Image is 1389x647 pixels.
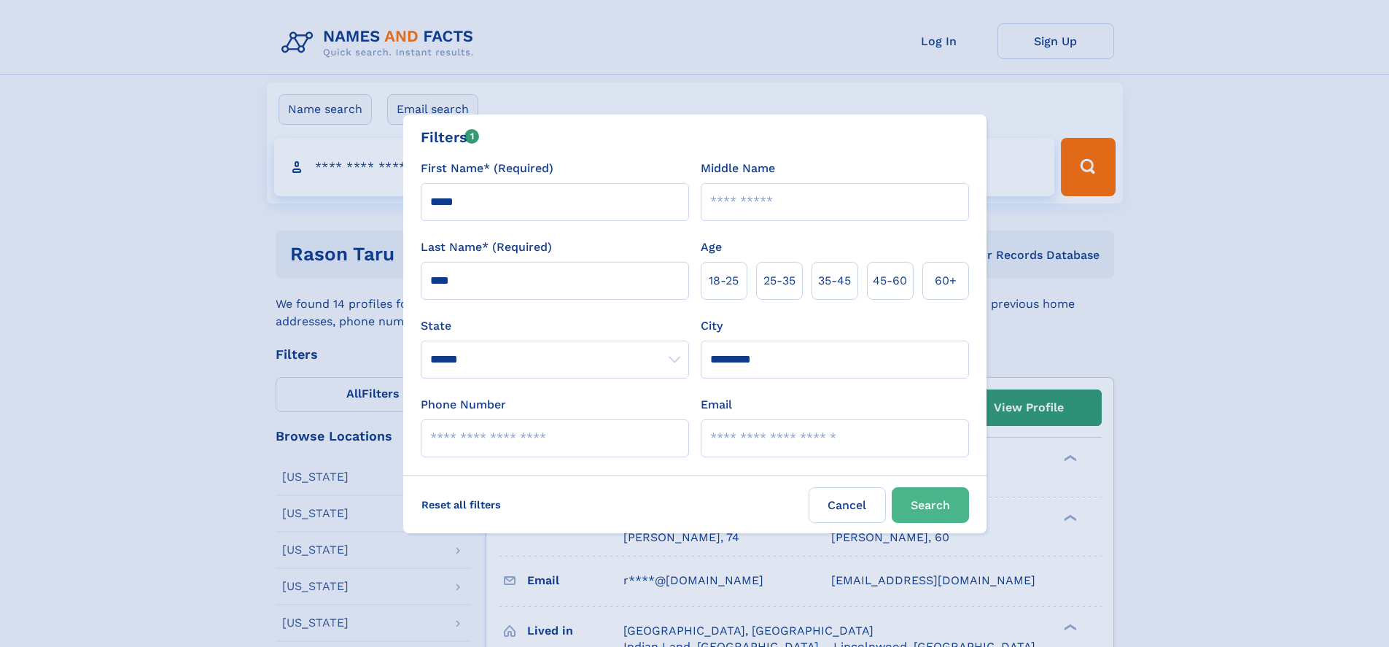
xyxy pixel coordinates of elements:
label: Last Name* (Required) [421,239,552,256]
label: Middle Name [701,160,775,177]
button: Search [892,487,969,523]
span: 35‑45 [818,272,851,290]
label: City [701,317,723,335]
span: 45‑60 [873,272,907,290]
span: 25‑35 [763,272,795,290]
span: 60+ [935,272,957,290]
label: Age [701,239,722,256]
span: 18‑25 [709,272,739,290]
label: Cancel [809,487,886,523]
label: Email [701,396,732,414]
label: Reset all filters [412,487,510,522]
label: First Name* (Required) [421,160,553,177]
label: Phone Number [421,396,506,414]
div: Filters [421,126,480,148]
label: State [421,317,689,335]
